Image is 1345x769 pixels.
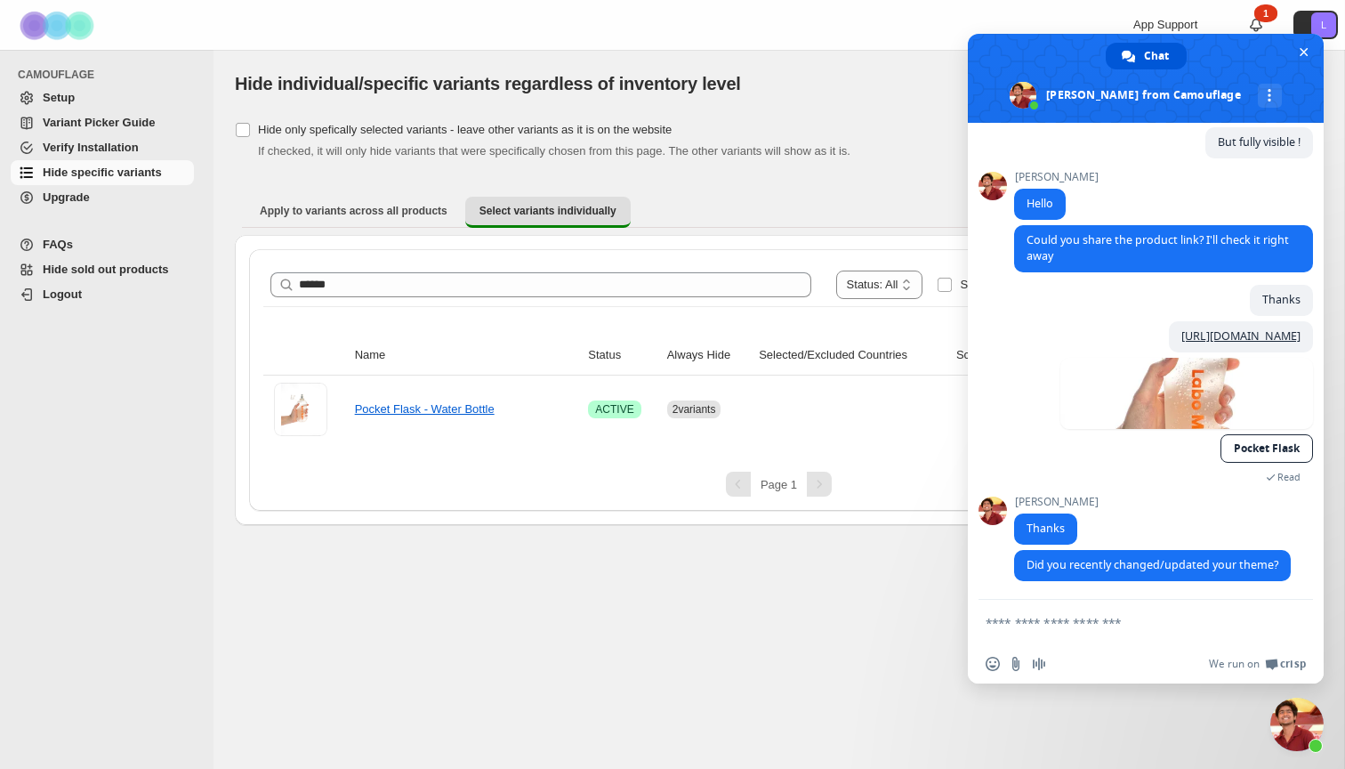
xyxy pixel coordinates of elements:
span: Variant Picker Guide [43,116,155,129]
span: Close chat [1294,43,1313,61]
textarea: Compose your message... [986,615,1267,631]
span: Logout [43,287,82,301]
span: Setup [43,91,75,104]
a: Pocket Flask - Water Bottle [355,402,495,416]
span: Hello [1027,196,1053,211]
button: Apply to variants across all products [246,197,462,225]
button: Avatar with initials L [1293,11,1338,39]
span: Verify Installation [43,141,139,154]
a: We run onCrisp [1209,657,1306,671]
span: Did you recently changed/updated your theme? [1027,557,1278,572]
span: Audio message [1032,657,1046,671]
th: Scheduled Hide [951,336,1066,376]
nav: Pagination [263,472,1294,497]
span: [PERSON_NAME] [1014,171,1099,183]
span: Upgrade [43,190,90,204]
span: Show Camouflage managed products [960,278,1154,291]
a: Setup [11,85,194,110]
span: Hide only spefically selected variants - leave other variants as it is on the website [258,123,672,136]
span: Apply to variants across all products [260,204,447,218]
span: App Support [1133,18,1197,31]
span: FAQs [43,238,73,251]
a: Logout [11,282,194,307]
div: Close chat [1270,698,1324,751]
span: Could you share the product link? I'll check it right away [1027,232,1289,263]
span: But fully visible ! [1218,134,1301,150]
span: Thanks [1027,521,1065,536]
span: Avatar with initials L [1311,12,1336,37]
span: Page 1 [761,478,797,491]
th: Selected/Excluded Countries [753,336,951,376]
span: Hide sold out products [43,263,169,276]
div: 1 [1254,4,1277,22]
span: Send a file [1009,657,1023,671]
span: 2 variants [672,403,716,416]
a: Hide sold out products [11,257,194,282]
th: Name [350,336,584,376]
span: Read [1277,471,1301,483]
div: Select variants individually [235,235,1323,525]
a: FAQs [11,232,194,257]
text: L [1321,20,1326,30]
div: More channels [1258,84,1282,108]
span: CAMOUFLAGE [18,68,201,82]
th: Always Hide [662,336,753,376]
a: 1 [1247,16,1265,34]
div: Chat [1106,43,1187,69]
a: Variant Picker Guide [11,110,194,135]
button: Select variants individually [465,197,631,228]
a: Upgrade [11,185,194,210]
th: Status [583,336,661,376]
a: [URL][DOMAIN_NAME] [1181,328,1301,344]
span: If checked, it will only hide variants that were specifically chosen from this page. The other va... [258,144,850,158]
span: Chat [1144,43,1169,69]
span: Hide individual/specific variants regardless of inventory level [235,74,741,93]
a: Pocket Flask [1220,434,1313,463]
img: Camouflage [14,1,103,50]
span: [PERSON_NAME] [1014,496,1099,508]
span: Thanks [1262,292,1301,307]
a: Hide specific variants [11,160,194,185]
a: Verify Installation [11,135,194,160]
span: Select variants individually [479,204,616,218]
span: Crisp [1280,657,1306,671]
span: Insert an emoji [986,657,1000,671]
span: We run on [1209,657,1260,671]
span: ACTIVE [595,402,633,417]
span: Hide specific variants [43,166,162,179]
